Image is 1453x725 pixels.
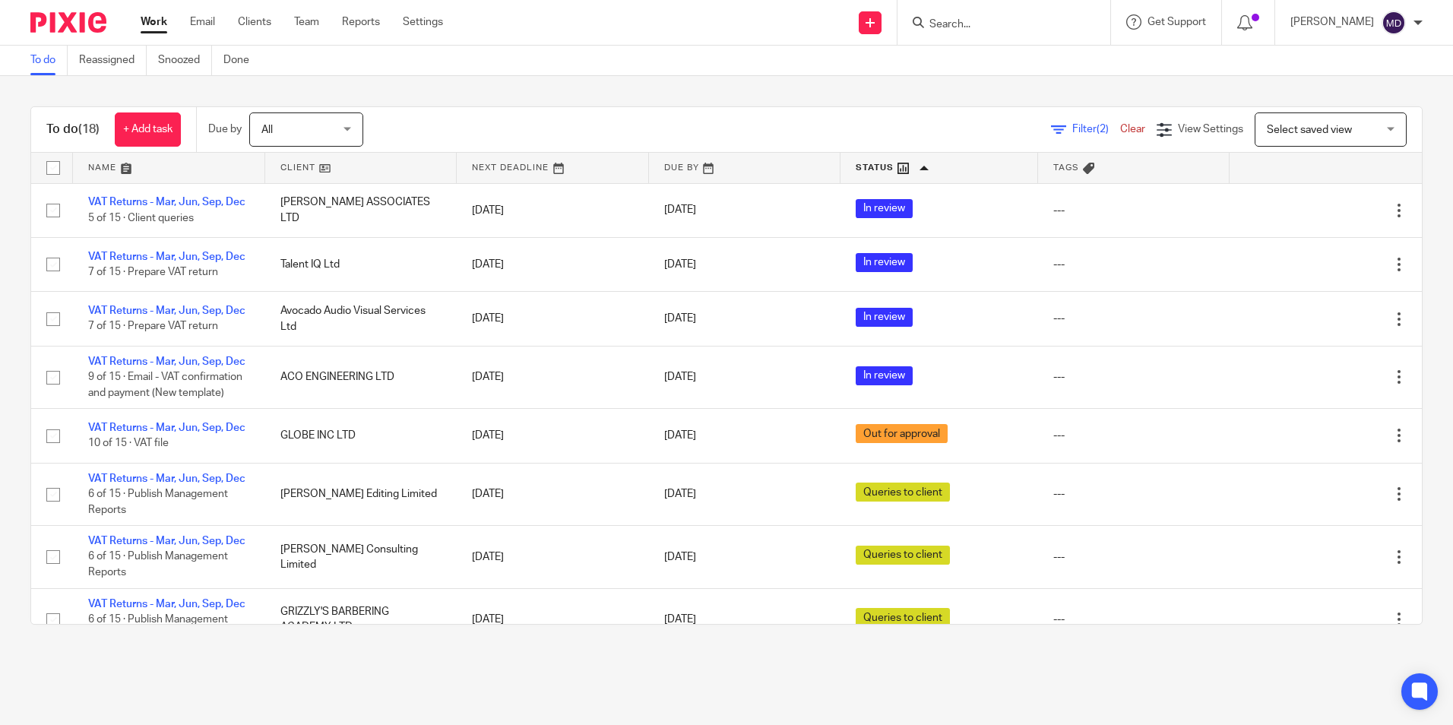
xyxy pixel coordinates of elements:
span: [DATE] [664,205,696,216]
td: Avocado Audio Visual Services Ltd [265,292,457,346]
span: In review [856,308,913,327]
span: [DATE] [664,614,696,625]
span: Queries to client [856,608,950,627]
span: View Settings [1178,124,1243,135]
td: GRIZZLY'S BARBERING ACADEMY LTD [265,588,457,651]
span: Select saved view [1267,125,1352,135]
span: (18) [78,123,100,135]
a: Done [223,46,261,75]
span: (2) [1097,124,1109,135]
p: [PERSON_NAME] [1290,14,1374,30]
h1: To do [46,122,100,138]
div: --- [1053,428,1215,443]
a: Snoozed [158,46,212,75]
td: [DATE] [457,588,649,651]
a: VAT Returns - Mar, Jun, Sep, Dec [88,197,245,207]
a: Email [190,14,215,30]
td: [DATE] [457,292,649,346]
input: Search [928,18,1065,32]
span: [DATE] [664,552,696,562]
a: VAT Returns - Mar, Jun, Sep, Dec [88,306,245,316]
td: ACO ENGINEERING LTD [265,346,457,408]
span: 7 of 15 · Prepare VAT return [88,267,218,277]
a: Settings [403,14,443,30]
a: VAT Returns - Mar, Jun, Sep, Dec [88,599,245,609]
span: In review [856,366,913,385]
td: [DATE] [457,526,649,588]
a: Reassigned [79,46,147,75]
td: [DATE] [457,183,649,237]
div: --- [1053,486,1215,502]
a: Clear [1120,124,1145,135]
a: Clients [238,14,271,30]
span: [DATE] [664,313,696,324]
div: --- [1053,369,1215,385]
span: 6 of 15 · Publish Management Reports [88,614,228,641]
span: Queries to client [856,546,950,565]
span: [DATE] [664,259,696,270]
div: --- [1053,311,1215,326]
img: Pixie [30,12,106,33]
span: Queries to client [856,483,950,502]
td: [PERSON_NAME] Editing Limited [265,463,457,525]
span: Tags [1053,163,1079,172]
a: VAT Returns - Mar, Jun, Sep, Dec [88,473,245,484]
td: [DATE] [457,237,649,291]
td: [DATE] [457,409,649,463]
p: Due by [208,122,242,137]
td: Talent IQ Ltd [265,237,457,291]
span: In review [856,253,913,272]
td: [DATE] [457,463,649,525]
span: 6 of 15 · Publish Management Reports [88,552,228,578]
span: 10 of 15 · VAT file [88,438,169,449]
a: Work [141,14,167,30]
div: --- [1053,549,1215,565]
div: --- [1053,203,1215,218]
a: VAT Returns - Mar, Jun, Sep, Dec [88,536,245,546]
span: [DATE] [664,489,696,499]
span: [DATE] [664,372,696,382]
span: 5 of 15 · Client queries [88,213,194,223]
td: GLOBE INC LTD [265,409,457,463]
a: VAT Returns - Mar, Jun, Sep, Dec [88,423,245,433]
span: Out for approval [856,424,948,443]
a: + Add task [115,112,181,147]
span: In review [856,199,913,218]
td: [PERSON_NAME] Consulting Limited [265,526,457,588]
a: Reports [342,14,380,30]
span: 6 of 15 · Publish Management Reports [88,489,228,515]
a: To do [30,46,68,75]
div: --- [1053,612,1215,627]
td: [PERSON_NAME] ASSOCIATES LTD [265,183,457,237]
span: [DATE] [664,430,696,441]
a: Team [294,14,319,30]
span: All [261,125,273,135]
span: Filter [1072,124,1120,135]
a: VAT Returns - Mar, Jun, Sep, Dec [88,356,245,367]
img: svg%3E [1382,11,1406,35]
span: 7 of 15 · Prepare VAT return [88,321,218,332]
a: VAT Returns - Mar, Jun, Sep, Dec [88,252,245,262]
div: --- [1053,257,1215,272]
span: 9 of 15 · Email - VAT confirmation and payment (New template) [88,372,242,398]
span: Get Support [1148,17,1206,27]
td: [DATE] [457,346,649,408]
